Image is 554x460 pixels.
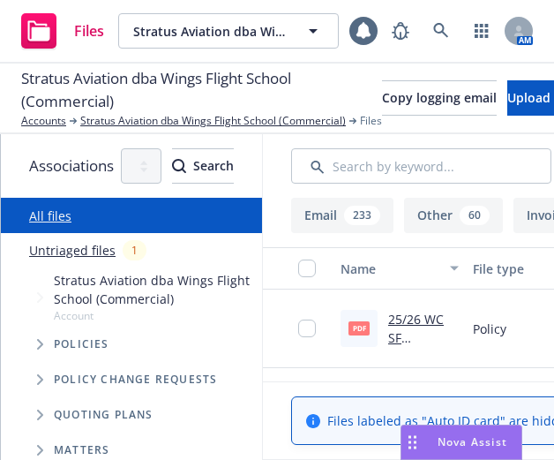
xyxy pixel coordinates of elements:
button: SearchSearch [172,148,234,184]
span: Policy change requests [54,374,217,385]
svg: Search [172,159,186,173]
div: Name [341,260,439,278]
button: Stratus Aviation dba Wings Flight School (Commercial) [118,13,339,49]
span: Stratus Aviation dba Wings Flight School (Commercial) [21,67,382,114]
div: 233 [344,206,380,225]
a: Report a Bug [383,13,418,49]
span: Policies [54,339,109,350]
span: Policy [473,320,506,338]
span: Files [360,113,382,129]
span: Stratus Aviation dba Wings Flight School (Commercial) [54,271,255,308]
div: 60 [460,206,490,225]
button: Email [291,198,393,233]
input: Search by keyword... [291,148,551,184]
a: Files [14,6,111,56]
button: Nova Assist [401,425,522,460]
div: 1 [123,240,146,260]
span: Matters [54,445,109,456]
input: Toggle Row Selected [298,320,316,337]
span: Stratus Aviation dba Wings Flight School (Commercial) [133,22,286,41]
span: Associations [29,155,114,177]
span: Quoting plans [54,410,153,420]
a: Untriaged files [29,241,116,260]
span: Nova Assist [438,434,507,449]
a: 25/26 WC SF Policy.pdf [388,311,445,365]
a: Switch app [464,13,499,49]
button: Copy logging email [382,80,497,116]
a: Search [423,13,459,49]
span: Copy logging email [382,89,497,106]
span: Files [74,24,104,38]
button: Name [333,247,466,290]
span: Account [54,308,255,323]
a: Stratus Aviation dba Wings Flight School (Commercial) [80,113,346,129]
a: All files [29,207,71,224]
a: Accounts [21,113,66,129]
div: Search [172,149,234,183]
button: Other [404,198,503,233]
input: Select all [298,260,316,277]
div: Drag to move [401,426,423,459]
span: pdf [348,321,370,335]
